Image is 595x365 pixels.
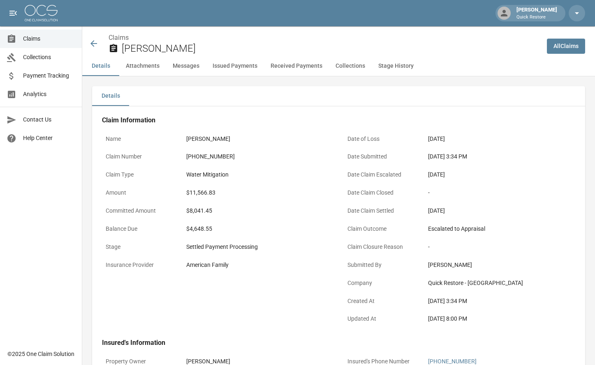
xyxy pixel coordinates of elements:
[119,56,166,76] button: Attachments
[344,311,418,327] p: Updated At
[186,207,330,215] div: $8,041.45
[372,56,420,76] button: Stage History
[102,131,176,147] p: Name
[344,149,418,165] p: Date Submitted
[428,225,572,233] div: Escalated to Appraisal
[102,257,176,273] p: Insurance Provider
[186,243,330,251] div: Settled Payment Processing
[186,225,330,233] div: $4,648.55
[344,221,418,237] p: Claim Outcome
[102,149,176,165] p: Claim Number
[186,261,330,269] div: American Family
[428,261,572,269] div: [PERSON_NAME]
[428,207,572,215] div: [DATE]
[122,43,540,55] h2: [PERSON_NAME]
[102,339,575,347] h4: Insured's Information
[109,34,129,41] a: Claims
[102,221,176,237] p: Balance Due
[102,203,176,219] p: Committed Amount
[186,135,330,143] div: [PERSON_NAME]
[186,152,330,161] div: [PHONE_NUMBER]
[23,115,75,124] span: Contact Us
[186,170,330,179] div: Water Mitigation
[428,279,572,287] div: Quick Restore - [GEOGRAPHIC_DATA]
[23,53,75,62] span: Collections
[329,56,372,76] button: Collections
[428,243,572,251] div: -
[344,293,418,309] p: Created At
[186,188,330,197] div: $11,566.83
[513,6,560,21] div: [PERSON_NAME]
[516,14,557,21] p: Quick Restore
[5,5,21,21] button: open drawer
[264,56,329,76] button: Received Payments
[166,56,206,76] button: Messages
[344,239,418,255] p: Claim Closure Reason
[428,297,572,305] div: [DATE] 3:34 PM
[23,71,75,80] span: Payment Tracking
[23,90,75,99] span: Analytics
[25,5,58,21] img: ocs-logo-white-transparent.png
[547,39,585,54] a: AllClaims
[428,314,572,323] div: [DATE] 8:00 PM
[344,275,418,291] p: Company
[109,33,540,43] nav: breadcrumb
[344,203,418,219] p: Date Claim Settled
[92,86,585,106] div: details tabs
[82,56,119,76] button: Details
[428,358,477,365] a: [PHONE_NUMBER]
[428,135,572,143] div: [DATE]
[428,152,572,161] div: [DATE] 3:34 PM
[344,185,418,201] p: Date Claim Closed
[92,86,129,106] button: Details
[102,185,176,201] p: Amount
[428,170,572,179] div: [DATE]
[102,239,176,255] p: Stage
[428,188,572,197] div: -
[102,167,176,183] p: Claim Type
[82,56,595,76] div: anchor tabs
[102,116,575,124] h4: Claim Information
[23,34,75,43] span: Claims
[23,134,75,142] span: Help Center
[344,257,418,273] p: Submitted By
[7,350,74,358] div: © 2025 One Claim Solution
[344,131,418,147] p: Date of Loss
[206,56,264,76] button: Issued Payments
[344,167,418,183] p: Date Claim Escalated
